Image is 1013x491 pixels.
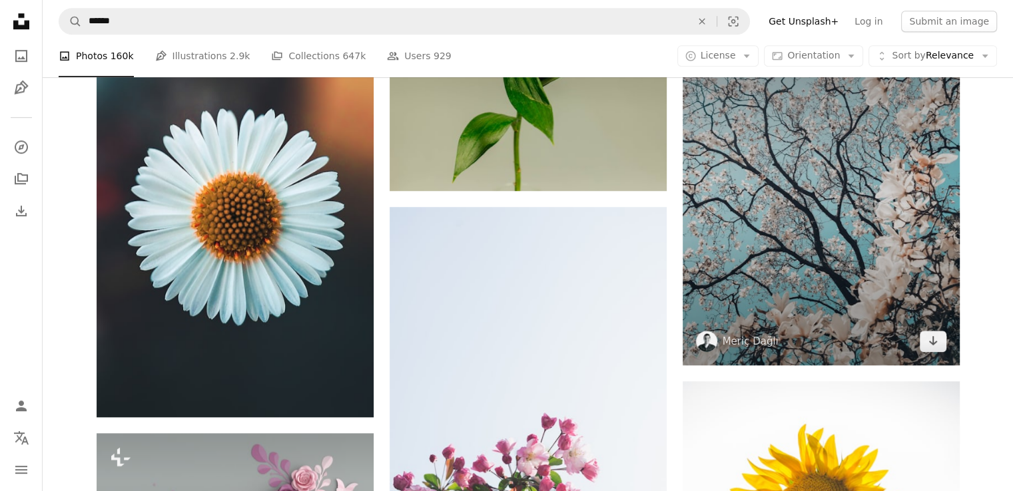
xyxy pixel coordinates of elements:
a: Log in [846,11,890,32]
button: Language [8,424,35,451]
span: 929 [434,49,452,63]
a: Home — Unsplash [8,8,35,37]
img: sakura tree in bloom [683,19,960,365]
a: Collections 647k [271,35,366,77]
a: Log in / Sign up [8,393,35,419]
button: Clear [687,9,717,34]
a: sakura tree in bloom [683,186,960,198]
button: Visual search [717,9,749,34]
button: License [677,45,759,67]
a: Explore [8,134,35,160]
span: Orientation [787,50,840,61]
a: Collections [8,166,35,192]
button: Orientation [764,45,863,67]
span: 2.9k [230,49,250,63]
a: Illustrations 2.9k [155,35,250,77]
img: white daisy in bloom during daytime [97,3,374,417]
button: Sort byRelevance [868,45,997,67]
span: License [701,50,736,61]
span: 647k [342,49,366,63]
a: Users 929 [387,35,451,77]
a: Download History [8,198,35,224]
img: Go to Meriç Dağlı's profile [696,331,717,352]
button: Menu [8,456,35,483]
button: Submit an image [901,11,997,32]
span: Sort by [892,50,925,61]
form: Find visuals sitewide [59,8,750,35]
a: white daisy in bloom during daytime [97,204,374,216]
a: white-and-pink flowers [390,408,667,420]
span: Relevance [892,49,974,63]
a: Photos [8,43,35,69]
button: Search Unsplash [59,9,82,34]
a: Get Unsplash+ [761,11,846,32]
a: Meriç Dağlı [723,335,779,348]
a: Illustrations [8,75,35,101]
a: Download [920,331,946,352]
